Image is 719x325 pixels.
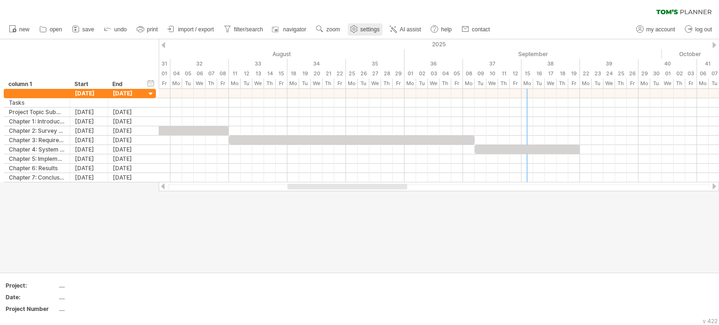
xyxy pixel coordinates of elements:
[580,59,638,69] div: 39
[440,79,451,88] div: Thursday, 4 September 2025
[521,59,580,69] div: 38
[703,318,718,325] div: v 422
[580,79,592,88] div: Monday, 22 September 2025
[627,79,638,88] div: Friday, 26 September 2025
[463,69,475,79] div: Monday, 8 September 2025
[6,305,57,313] div: Project Number
[241,69,252,79] div: Tuesday, 12 August 2025
[404,49,662,59] div: September 2025
[159,69,170,79] div: Friday, 1 August 2025
[287,59,346,69] div: 34
[165,23,217,36] a: import / export
[510,79,521,88] div: Friday, 12 September 2025
[592,69,603,79] div: Tuesday, 23 September 2025
[287,79,299,88] div: Monday, 18 August 2025
[194,69,205,79] div: Wednesday, 6 August 2025
[182,69,194,79] div: Tuesday, 5 August 2025
[108,89,146,98] div: [DATE]
[264,69,276,79] div: Thursday, 14 August 2025
[194,79,205,88] div: Wednesday, 6 August 2025
[9,173,65,182] div: Chapter 7: Conclusions
[108,173,146,182] div: [DATE]
[82,26,94,33] span: save
[6,293,57,301] div: Date:
[451,79,463,88] div: Friday, 5 September 2025
[314,23,343,36] a: zoom
[510,69,521,79] div: Friday, 12 September 2025
[9,136,65,144] div: Chapter 3: Requirements
[326,26,340,33] span: zoom
[6,282,57,289] div: Project:
[472,26,490,33] span: contact
[685,79,697,88] div: Friday, 3 October 2025
[108,145,146,154] div: [DATE]
[545,69,557,79] div: Wednesday, 17 September 2025
[9,126,65,135] div: Chapter 2: Survey of Technologies
[59,293,138,301] div: ....
[276,79,287,88] div: Friday, 15 August 2025
[19,26,29,33] span: new
[108,136,146,144] div: [DATE]
[264,79,276,88] div: Thursday, 14 August 2025
[59,282,138,289] div: ....
[37,23,65,36] a: open
[475,79,486,88] div: Tuesday, 9 September 2025
[533,79,545,88] div: Tuesday, 16 September 2025
[7,23,32,36] a: new
[221,23,266,36] a: filter/search
[50,26,62,33] span: open
[9,145,65,154] div: Chapter 4: System Design
[9,98,65,107] div: Tasks
[9,108,65,116] div: Project Topic Submission
[360,26,380,33] span: settings
[697,79,709,88] div: Monday, 6 October 2025
[416,79,428,88] div: Tuesday, 2 September 2025
[615,69,627,79] div: Thursday, 25 September 2025
[592,79,603,88] div: Tuesday, 23 September 2025
[695,26,712,33] span: log out
[381,69,393,79] div: Thursday, 28 August 2025
[234,26,263,33] span: filter/search
[229,59,287,69] div: 33
[70,126,108,135] div: [DATE]
[557,69,568,79] div: Thursday, 18 September 2025
[182,79,194,88] div: Tuesday, 5 August 2025
[8,79,65,89] div: column 1
[498,79,510,88] div: Thursday, 11 September 2025
[369,69,381,79] div: Wednesday, 27 August 2025
[159,79,170,88] div: Friday, 1 August 2025
[178,26,214,33] span: import / export
[108,117,146,126] div: [DATE]
[134,23,161,36] a: print
[70,108,108,116] div: [DATE]
[346,69,358,79] div: Monday, 25 August 2025
[102,23,130,36] a: undo
[650,79,662,88] div: Tuesday, 30 September 2025
[283,26,306,33] span: navigator
[346,79,358,88] div: Monday, 25 August 2025
[451,69,463,79] div: Friday, 5 September 2025
[533,69,545,79] div: Tuesday, 16 September 2025
[674,69,685,79] div: Thursday, 2 October 2025
[70,117,108,126] div: [DATE]
[381,79,393,88] div: Thursday, 28 August 2025
[638,69,650,79] div: Monday, 29 September 2025
[229,79,241,88] div: Monday, 11 August 2025
[59,305,138,313] div: ....
[685,69,697,79] div: Friday, 3 October 2025
[358,79,369,88] div: Tuesday, 26 August 2025
[334,69,346,79] div: Friday, 22 August 2025
[498,69,510,79] div: Thursday, 11 September 2025
[112,79,140,89] div: End
[638,59,697,69] div: 40
[393,79,404,88] div: Friday, 29 August 2025
[70,145,108,154] div: [DATE]
[108,154,146,163] div: [DATE]
[521,69,533,79] div: Monday, 15 September 2025
[682,23,715,36] a: log out
[521,79,533,88] div: Monday, 15 September 2025
[634,23,678,36] a: my account
[311,69,323,79] div: Wednesday, 20 August 2025
[440,69,451,79] div: Thursday, 4 September 2025
[627,69,638,79] div: Friday, 26 September 2025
